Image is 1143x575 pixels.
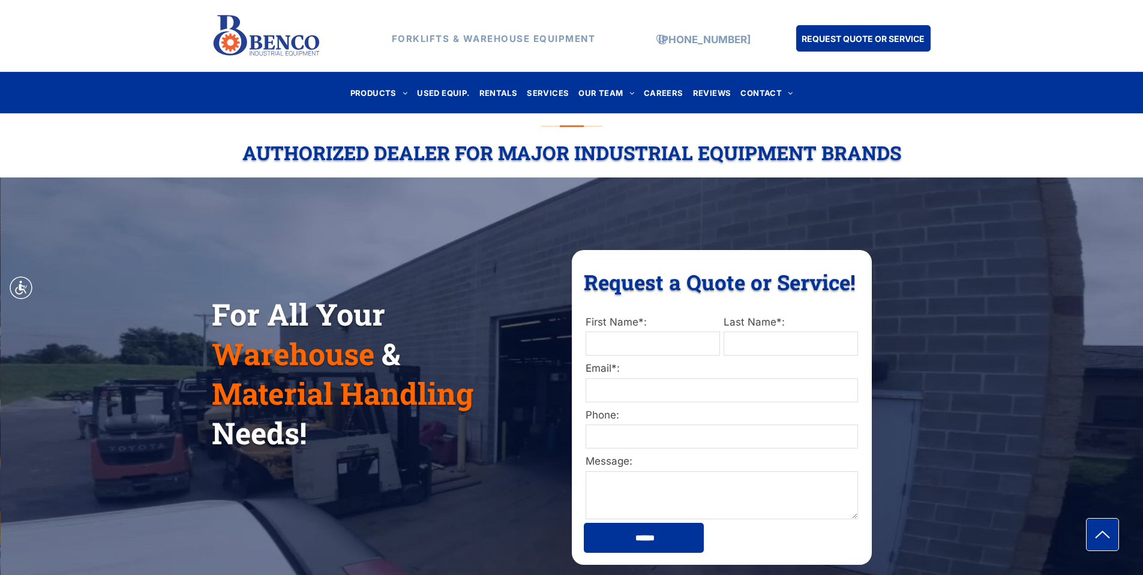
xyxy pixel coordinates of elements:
span: Needs! [212,413,307,453]
a: USED EQUIP. [412,85,474,101]
a: CONTACT [736,85,797,101]
a: RENTALS [475,85,523,101]
span: & [382,334,400,374]
span: Material Handling [212,374,473,413]
label: Last Name*: [724,315,858,330]
strong: FORKLIFTS & WAREHOUSE EQUIPMENT [392,33,596,44]
span: Request a Quote or Service! [584,268,856,296]
a: OUR TEAM [574,85,639,101]
a: SERVICES [522,85,574,101]
span: Warehouse [212,334,374,374]
a: REQUEST QUOTE OR SERVICE [796,25,931,52]
span: For All Your [212,294,385,334]
a: REVIEWS [688,85,736,101]
span: Authorized Dealer For Major Industrial Equipment Brands [242,140,901,165]
a: CAREERS [639,85,688,101]
label: Phone: [586,408,858,423]
span: REQUEST QUOTE OR SERVICE [802,28,925,50]
label: First Name*: [586,315,720,330]
a: PRODUCTS [346,85,413,101]
label: Message: [586,454,858,469]
a: [PHONE_NUMBER] [658,34,751,46]
label: Email*: [586,361,858,377]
